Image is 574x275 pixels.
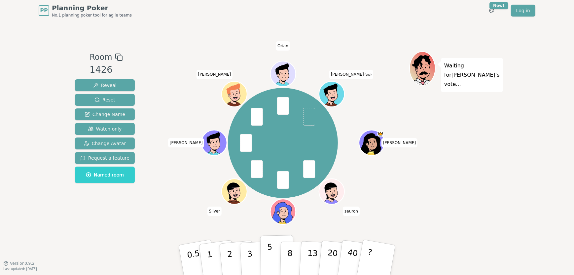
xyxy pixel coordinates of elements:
span: Reset [94,97,115,103]
span: Planning Poker [52,3,132,13]
span: Click to change your name [168,138,204,147]
span: Request a feature [80,155,129,161]
span: Click to change your name [197,70,233,79]
button: Watch only [75,123,135,135]
button: Click to change your avatar [320,82,343,106]
span: Click to change your name [207,207,222,216]
span: Click to change your name [329,70,373,79]
span: No.1 planning poker tool for agile teams [52,13,132,18]
span: Click to change your name [276,41,290,51]
span: Version 0.9.2 [10,261,35,266]
a: Log in [511,5,535,17]
span: Last updated: [DATE] [3,267,37,271]
span: Click to change your name [343,207,360,216]
button: Version0.9.2 [3,261,35,266]
span: Click to change your name [381,138,418,147]
span: Watch only [88,126,122,132]
button: New! [486,5,498,17]
span: Room [90,51,112,63]
span: Yasmin is the host [377,131,383,137]
span: (you) [364,73,372,76]
span: Reveal [93,82,117,89]
button: Change Name [75,108,135,120]
span: Change Name [85,111,125,118]
span: PP [40,7,48,15]
span: Change Avatar [84,140,126,147]
div: New! [489,2,508,9]
span: Named room [86,172,124,178]
button: Reset [75,94,135,106]
p: Waiting for [PERSON_NAME] 's vote... [444,61,500,89]
button: Request a feature [75,152,135,164]
div: 1426 [90,63,123,77]
button: Named room [75,167,135,183]
a: PPPlanning PokerNo.1 planning poker tool for agile teams [39,3,132,18]
button: Change Avatar [75,137,135,149]
button: Reveal [75,79,135,91]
